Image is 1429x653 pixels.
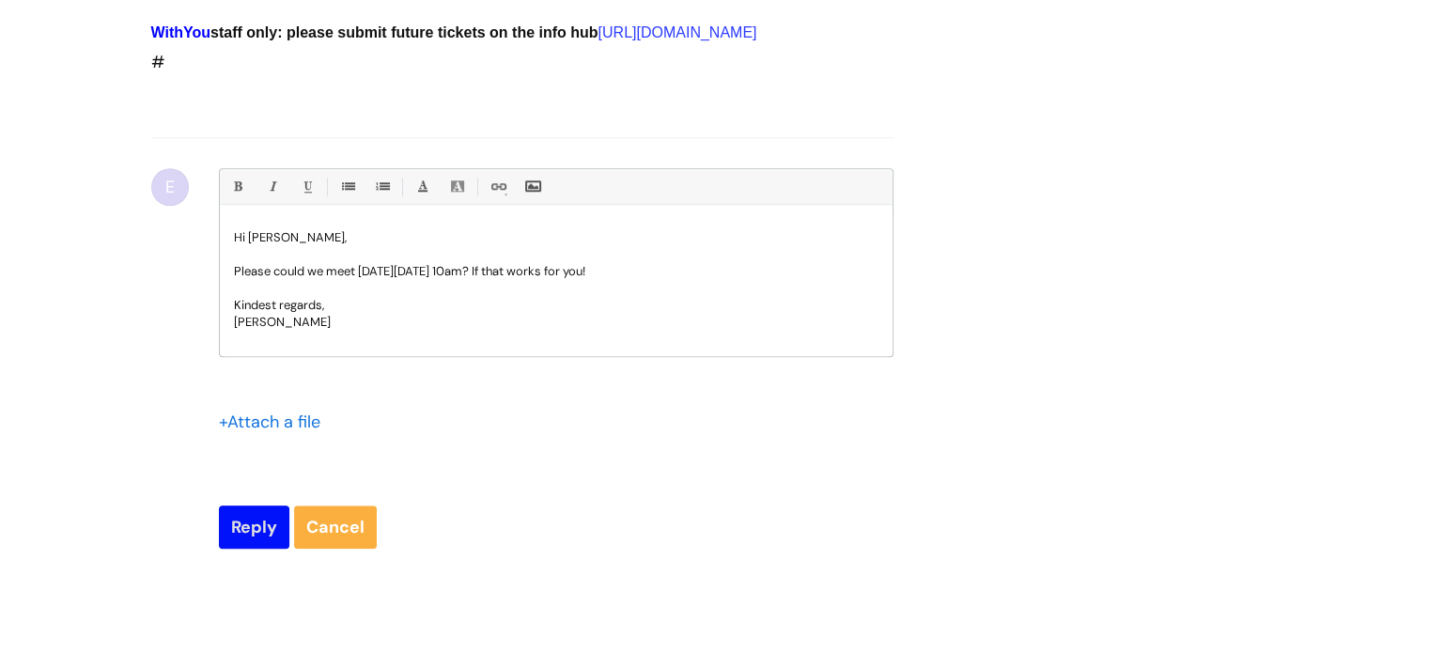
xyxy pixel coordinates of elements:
p: Hi [PERSON_NAME], Please could we meet [DATE][DATE] 10am? If that works for you! [234,229,878,280]
div: E [151,168,189,206]
a: Underline(Ctrl-U) [295,175,318,198]
p: Kindest regards, [234,297,878,314]
a: Insert Image... [520,175,544,198]
a: Bold (Ctrl-B) [225,175,249,198]
div: Attach a file [219,407,332,437]
a: • Unordered List (Ctrl-Shift-7) [335,175,359,198]
a: Italic (Ctrl-I) [260,175,284,198]
a: [URL][DOMAIN_NAME] [598,24,757,40]
a: Font Color [411,175,434,198]
strong: staff only: please submit future tickets on the info hub [151,24,598,40]
input: Reply [219,505,289,549]
span: WithYou [151,24,211,40]
a: Cancel [294,505,377,549]
span: + [219,411,227,433]
a: Back Color [445,175,469,198]
a: 1. Ordered List (Ctrl-Shift-8) [370,175,394,198]
a: Link [486,175,509,198]
p: [PERSON_NAME] [234,314,878,331]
